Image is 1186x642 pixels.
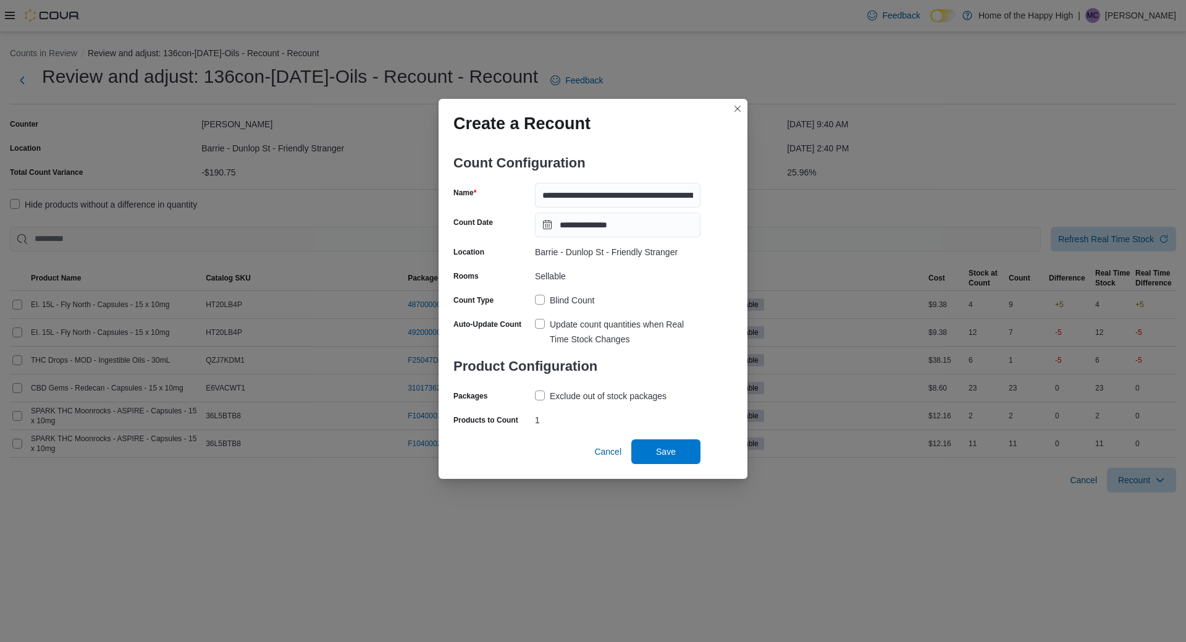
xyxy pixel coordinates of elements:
[453,319,521,329] label: Auto-Update Count
[453,218,493,227] label: Count Date
[550,317,700,347] div: Update count quantities when Real Time Stock Changes
[453,114,591,133] h1: Create a Recount
[453,271,479,281] label: Rooms
[453,347,700,386] h3: Product Configuration
[730,101,745,116] button: Closes this modal window
[453,391,487,401] label: Packages
[535,266,700,281] div: Sellable
[589,439,626,464] button: Cancel
[453,143,700,183] h3: Count Configuration
[594,446,621,458] span: Cancel
[535,213,700,237] input: Press the down key to open a popover containing a calendar.
[535,410,700,425] div: 1
[453,415,518,425] label: Products to Count
[656,446,676,458] span: Save
[550,389,667,403] div: Exclude out of stock packages
[453,295,494,305] label: Count Type
[550,293,594,308] div: Blind Count
[535,242,700,257] div: Barrie - Dunlop St - Friendly Stranger
[453,247,484,257] label: Location
[453,188,476,198] label: Name
[631,439,700,464] button: Save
